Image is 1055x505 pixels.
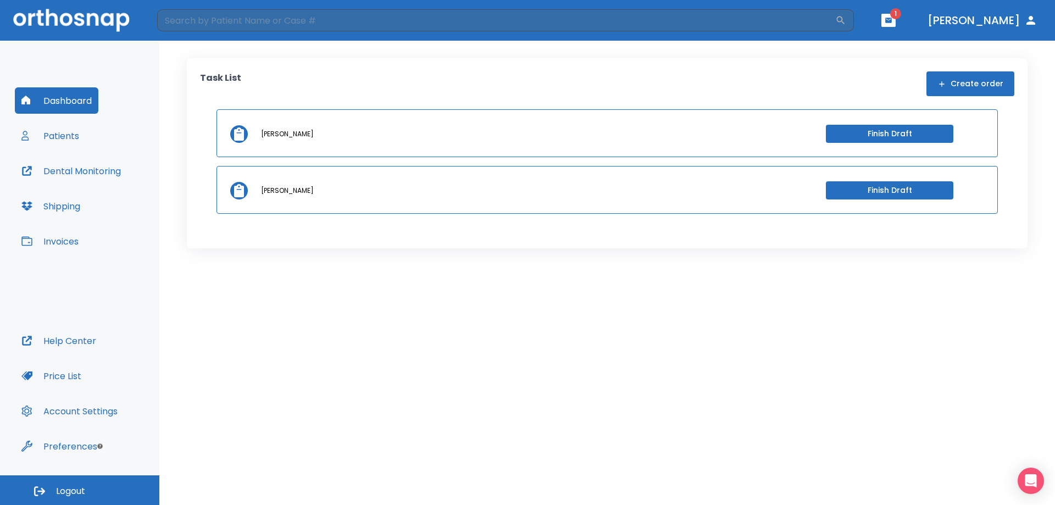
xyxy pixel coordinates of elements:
img: Orthosnap [13,9,130,31]
button: Create order [926,71,1014,96]
div: Tooltip anchor [95,441,105,451]
span: Logout [56,485,85,497]
p: [PERSON_NAME] [261,186,314,196]
button: Dental Monitoring [15,158,127,184]
button: [PERSON_NAME] [923,10,1042,30]
button: Patients [15,123,86,149]
p: [PERSON_NAME] [261,129,314,139]
button: Account Settings [15,398,124,424]
div: Open Intercom Messenger [1018,468,1044,494]
input: Search by Patient Name or Case # [157,9,835,31]
button: Help Center [15,328,103,354]
button: Shipping [15,193,87,219]
button: Preferences [15,433,104,459]
button: Finish Draft [826,181,953,199]
button: Invoices [15,228,85,254]
button: Dashboard [15,87,98,114]
p: Task List [200,71,241,96]
button: Price List [15,363,88,389]
button: Finish Draft [826,125,953,143]
span: 1 [890,8,901,19]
